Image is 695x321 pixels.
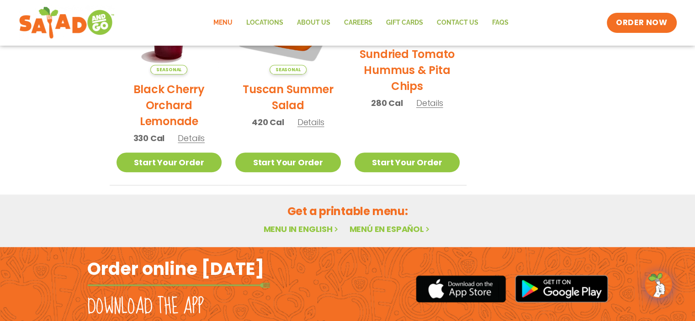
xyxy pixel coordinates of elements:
h2: Order online [DATE] [87,258,264,280]
span: 330 Cal [133,132,165,144]
img: new-SAG-logo-768×292 [19,5,115,41]
a: Start Your Order [235,153,341,172]
img: appstore [416,274,506,304]
a: Menu in English [263,223,340,235]
span: Details [297,116,324,128]
a: GIFT CARDS [379,12,430,33]
a: Careers [337,12,379,33]
a: FAQs [485,12,515,33]
a: Menu [207,12,239,33]
h2: Tuscan Summer Salad [235,81,341,113]
img: fork [87,283,270,288]
a: Start Your Order [355,153,460,172]
nav: Menu [207,12,515,33]
img: wpChatIcon [646,272,671,297]
a: Locations [239,12,290,33]
span: 420 Cal [252,116,284,128]
span: ORDER NOW [616,17,667,28]
span: 280 Cal [371,97,403,109]
a: ORDER NOW [607,13,676,33]
h2: Download the app [87,294,204,320]
h2: Sundried Tomato Hummus & Pita Chips [355,46,460,94]
h2: Black Cherry Orchard Lemonade [117,81,222,129]
img: google_play [515,275,608,302]
a: Menú en español [349,223,431,235]
a: About Us [290,12,337,33]
a: Contact Us [430,12,485,33]
span: Details [416,97,443,109]
span: Seasonal [270,65,307,74]
a: Start Your Order [117,153,222,172]
span: Details [178,132,205,144]
span: Seasonal [150,65,187,74]
h2: Get a printable menu: [110,203,586,219]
